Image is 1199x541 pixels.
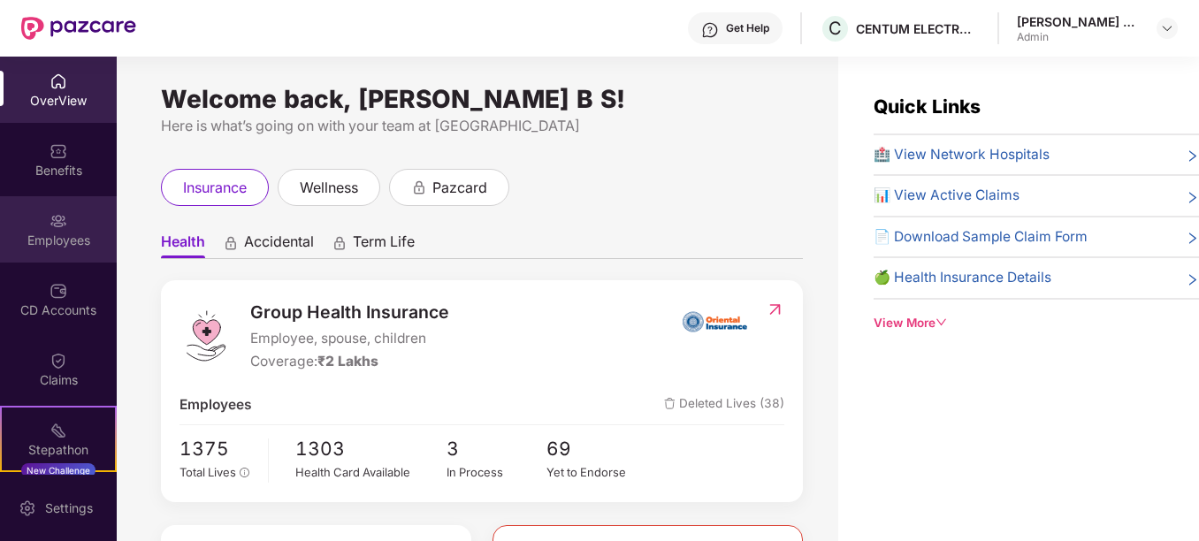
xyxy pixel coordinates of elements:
span: info-circle [240,468,250,478]
span: 69 [546,434,647,463]
img: svg+xml;base64,PHN2ZyBpZD0iU2V0dGluZy0yMHgyMCIgeG1sbnM9Imh0dHA6Ly93d3cudzMub3JnLzIwMDAvc3ZnIiB3aW... [19,499,36,517]
span: wellness [300,177,358,199]
span: Accidental [244,232,314,258]
div: [PERSON_NAME] B S [1017,13,1141,30]
span: pazcard [432,177,487,199]
img: svg+xml;base64,PHN2ZyBpZD0iSGVscC0zMngzMiIgeG1sbnM9Imh0dHA6Ly93d3cudzMub3JnLzIwMDAvc3ZnIiB3aWR0aD... [701,21,719,39]
div: Yet to Endorse [546,463,647,481]
span: 1303 [295,434,447,463]
div: animation [411,179,427,194]
span: 3 [447,434,547,463]
span: insurance [183,177,247,199]
div: In Process [447,463,547,481]
img: svg+xml;base64,PHN2ZyBpZD0iRW1wbG95ZWVzIiB4bWxucz0iaHR0cDovL3d3dy53My5vcmcvMjAwMC9zdmciIHdpZHRoPS... [50,212,67,230]
img: svg+xml;base64,PHN2ZyBpZD0iQ2xhaW0iIHhtbG5zPSJodHRwOi8vd3d3LnczLm9yZy8yMDAwL3N2ZyIgd2lkdGg9IjIwIi... [50,352,67,370]
img: svg+xml;base64,PHN2ZyBpZD0iRHJvcGRvd24tMzJ4MzIiIHhtbG5zPSJodHRwOi8vd3d3LnczLm9yZy8yMDAwL3N2ZyIgd2... [1160,21,1174,35]
img: logo [179,309,233,362]
div: CENTUM ELECTRONICS LIMITED [856,20,980,37]
div: Stepathon [2,441,115,459]
span: Group Health Insurance [250,299,449,326]
img: svg+xml;base64,PHN2ZyBpZD0iSG9tZSIgeG1sbnM9Imh0dHA6Ly93d3cudzMub3JnLzIwMDAvc3ZnIiB3aWR0aD0iMjAiIG... [50,72,67,90]
img: RedirectIcon [766,301,784,318]
span: Term Life [353,232,415,258]
span: 🍏 Health Insurance Details [874,267,1051,288]
img: New Pazcare Logo [21,17,136,40]
div: View More [874,314,1199,332]
div: Welcome back, [PERSON_NAME] B S! [161,92,803,106]
span: ₹2 Lakhs [317,353,378,370]
div: animation [223,234,239,250]
span: 📊 View Active Claims [874,185,1020,206]
img: svg+xml;base64,PHN2ZyBpZD0iQmVuZWZpdHMiIHhtbG5zPSJodHRwOi8vd3d3LnczLm9yZy8yMDAwL3N2ZyIgd2lkdGg9Ij... [50,142,67,160]
img: svg+xml;base64,PHN2ZyBpZD0iQ0RfQWNjb3VudHMiIGRhdGEtbmFtZT0iQ0QgQWNjb3VudHMiIHhtbG5zPSJodHRwOi8vd3... [50,282,67,300]
span: 📄 Download Sample Claim Form [874,226,1088,248]
span: Deleted Lives (38) [664,394,784,415]
div: Settings [40,499,98,517]
div: Health Card Available [295,463,447,481]
span: Employee, spouse, children [250,328,449,349]
span: C [829,18,842,39]
img: deleteIcon [664,398,676,409]
span: Total Lives [179,465,236,479]
span: Employees [179,394,252,415]
span: Health [161,232,205,258]
div: animation [332,234,347,250]
img: svg+xml;base64,PHN2ZyB4bWxucz0iaHR0cDovL3d3dy53My5vcmcvMjAwMC9zdmciIHdpZHRoPSIyMSIgaGVpZ2h0PSIyMC... [50,422,67,439]
div: Admin [1017,30,1141,44]
span: 1375 [179,434,255,463]
div: Get Help [726,21,769,35]
img: insurerIcon [682,299,748,343]
span: Quick Links [874,95,981,118]
div: New Challenge [21,463,95,477]
span: 🏥 View Network Hospitals [874,144,1050,165]
div: Coverage: [250,351,449,372]
span: down [936,316,948,329]
div: Here is what’s going on with your team at [GEOGRAPHIC_DATA] [161,115,803,137]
